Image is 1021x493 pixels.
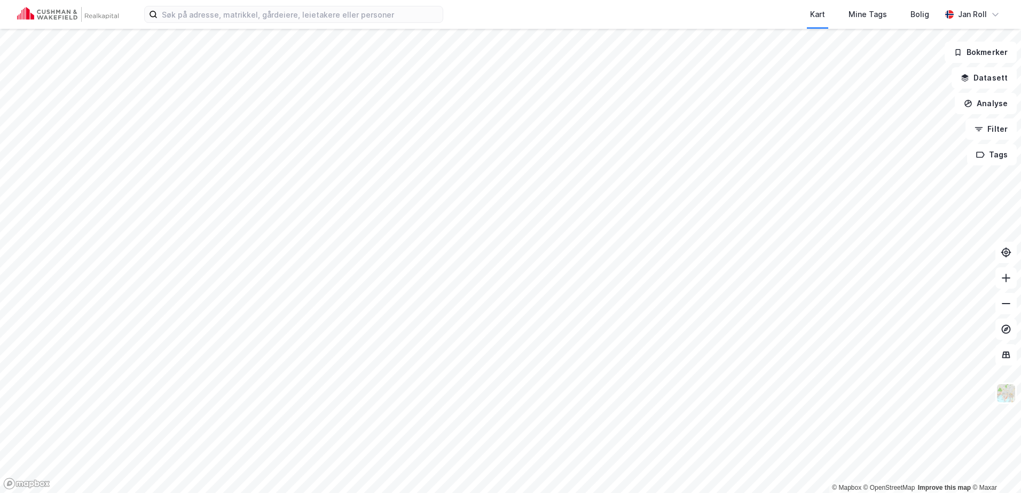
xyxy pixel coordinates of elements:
[863,484,915,491] a: OpenStreetMap
[965,118,1017,140] button: Filter
[918,484,971,491] a: Improve this map
[810,8,825,21] div: Kart
[968,442,1021,493] div: Kontrollprogram for chat
[849,8,887,21] div: Mine Tags
[955,93,1017,114] button: Analyse
[945,42,1017,63] button: Bokmerker
[17,7,119,22] img: cushman-wakefield-realkapital-logo.202ea83816669bd177139c58696a8fa1.svg
[952,67,1017,89] button: Datasett
[996,383,1016,403] img: Z
[967,144,1017,165] button: Tags
[158,6,443,22] input: Søk på adresse, matrikkel, gårdeiere, leietakere eller personer
[968,442,1021,493] iframe: Chat Widget
[832,484,861,491] a: Mapbox
[958,8,987,21] div: Jan Roll
[910,8,929,21] div: Bolig
[3,478,50,490] a: Mapbox homepage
